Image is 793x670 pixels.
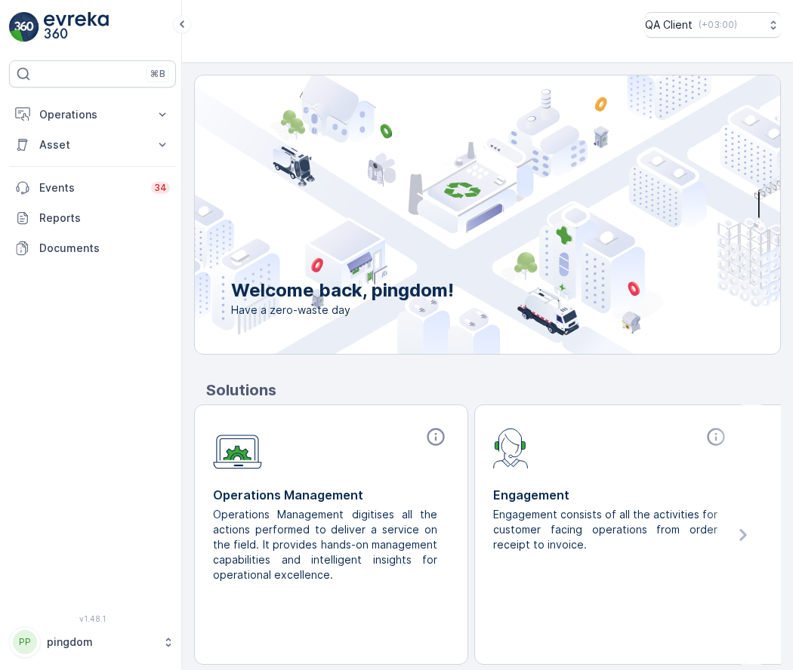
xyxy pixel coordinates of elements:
p: Documents [39,241,170,256]
button: PPpingdom [9,626,176,658]
p: Operations Management digitises all the actions performed to deliver a service on the field. It p... [213,507,437,582]
p: Solutions [206,379,781,401]
p: Operations Management [213,486,449,504]
img: logo [9,12,39,42]
p: pingdom [47,635,155,650]
p: ⌘B [150,68,165,80]
p: Reports [39,211,170,226]
img: module-icon [493,426,529,469]
p: Events [39,180,142,195]
p: Asset [39,137,146,152]
img: city illustration [127,75,780,354]
img: module-icon [213,426,262,469]
p: Engagement [493,486,730,504]
p: Welcome back, pingdom! [231,278,454,303]
p: ( +03:00 ) [699,19,737,31]
img: logo_light-DOdMpM7g.png [44,12,109,42]
p: QA Client [645,17,693,32]
div: PP [13,630,37,654]
span: Have a zero-waste day [231,303,454,318]
p: Engagement consists of all the activities for customer facing operations from order receipt to in... [493,507,717,552]
p: 34 [154,182,167,194]
button: Asset [9,130,176,160]
p: Operations [39,107,146,122]
a: Events34 [9,173,176,203]
button: Operations [9,100,176,130]
a: Documents [9,233,176,263]
button: QA Client(+03:00) [645,12,781,38]
a: Reports [9,203,176,233]
span: v 1.48.1 [9,614,176,623]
